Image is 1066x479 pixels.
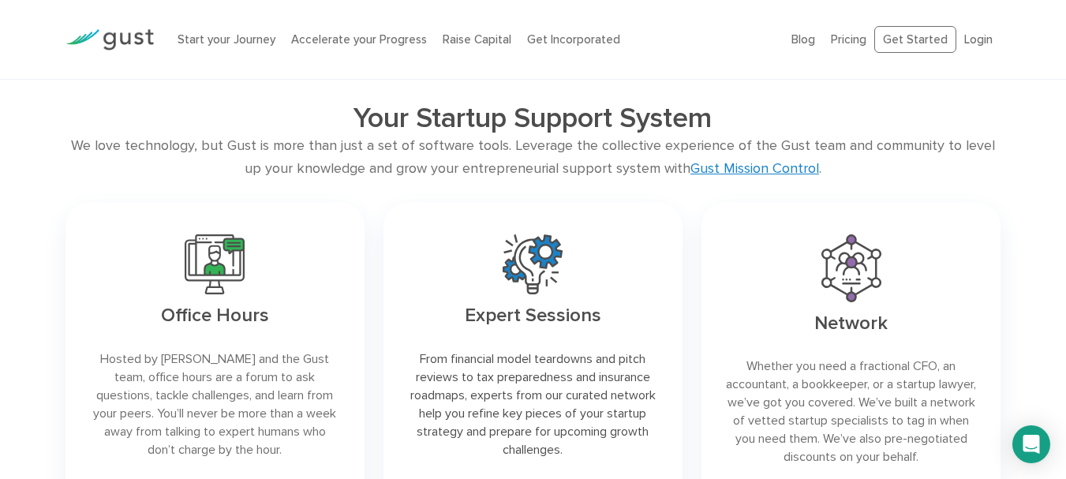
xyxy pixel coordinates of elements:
[65,29,154,51] img: Gust Logo
[65,135,1001,181] div: We love technology, but Gust is more than just a set of software tools. Leverage the collective e...
[690,160,819,177] a: Gust Mission Control
[874,26,956,54] a: Get Started
[178,32,275,47] a: Start your Journey
[831,32,866,47] a: Pricing
[1012,425,1050,463] div: Open Intercom Messenger
[443,32,511,47] a: Raise Capital
[791,32,815,47] a: Blog
[527,32,620,47] a: Get Incorporated
[964,32,993,47] a: Login
[291,32,427,47] a: Accelerate your Progress
[159,101,907,135] h2: Your Startup Support System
